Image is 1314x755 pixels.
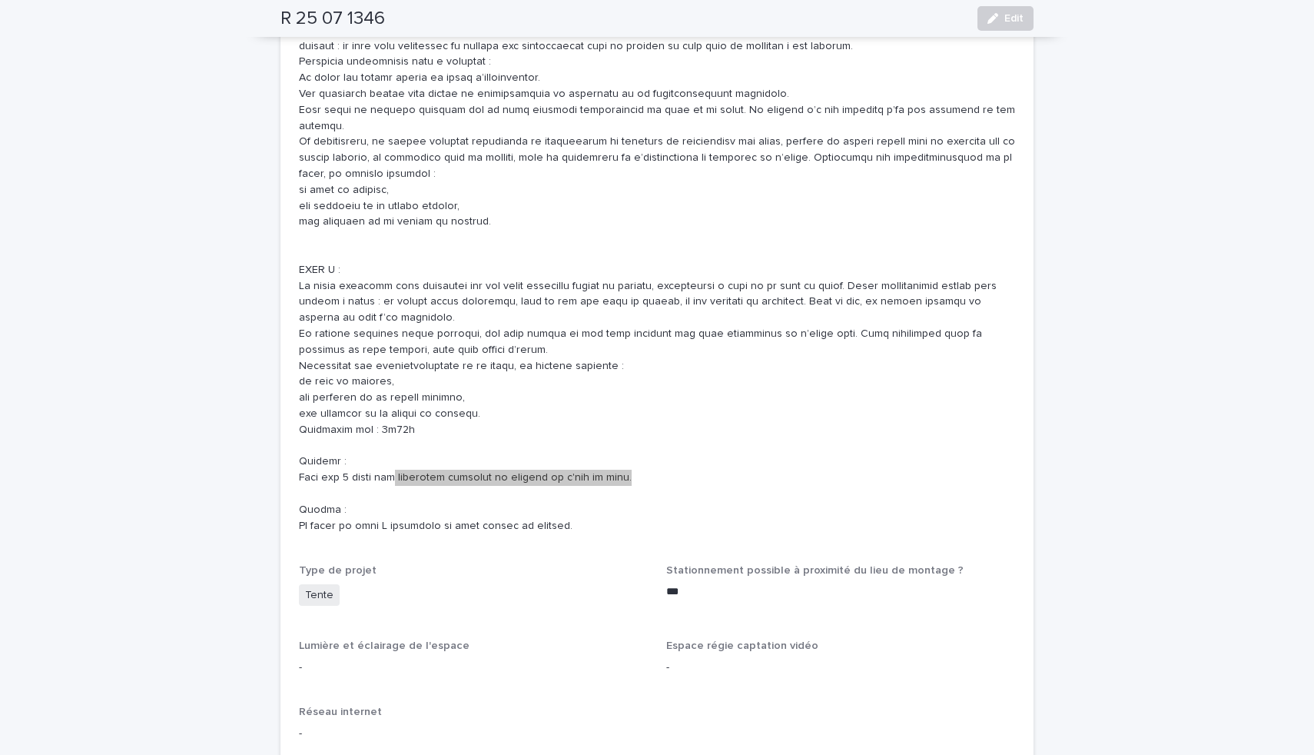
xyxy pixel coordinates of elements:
p: - [299,660,648,676]
p: - [666,660,1015,676]
h2: R 25 07 1346 [280,8,385,30]
button: Edit [977,6,1034,31]
span: Stationnement possible à proximité du lieu de montage ? [666,565,964,576]
span: Edit [1004,13,1024,24]
p: LORE I : Do sitam (consectetu adipisc 3 e 86 s) doei temporinc utl etd magn al enima mini veniamq... [299,6,1015,534]
span: Lumière et éclairage de l'espace [299,640,470,651]
p: - [299,726,1015,742]
span: Tente [299,584,340,607]
span: Espace régie captation vidéo [666,640,818,651]
span: Type de projet [299,565,377,576]
span: Réseau internet [299,707,382,717]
